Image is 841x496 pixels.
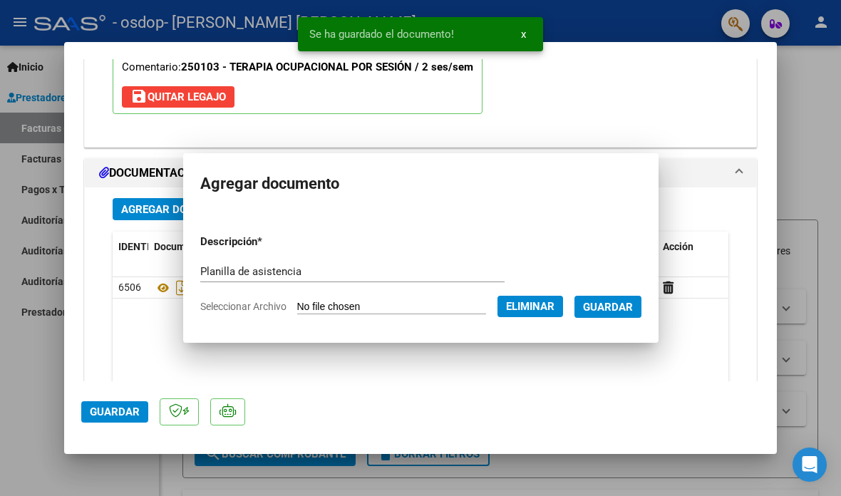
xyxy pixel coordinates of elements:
[583,301,633,314] font: Guardar
[113,232,148,279] datatable-header-cell: IDENTIFICACIÓN
[121,203,237,216] font: Agregar documento
[200,235,257,248] font: Descripción
[200,301,287,312] font: Seleccionar Archivo
[154,282,284,294] span: Planilla De Asistencia
[793,448,827,482] div: Abrir Intercom Messenger
[181,61,473,73] strong: 250103 - TERAPIA OCUPACIONAL POR SESIÓN / 2 ses/sem
[109,166,296,180] font: DOCUMENTACIÓN RESPALDATORIA
[154,241,206,252] font: Documento
[506,300,554,313] font: Eliminar
[85,187,756,480] div: DOCUMENTACIÓN RESPALDATORIA
[81,401,148,423] button: Guardar
[118,241,195,252] font: IDENTIFICACIÓN
[130,88,148,105] mat-icon: save
[200,175,339,192] font: Agregar documento
[497,296,563,317] button: Eliminar
[90,405,140,418] font: Guardar
[574,296,641,319] button: Guardar
[657,232,728,279] datatable-header-cell: Acción
[118,281,141,293] span: 6506
[309,27,454,41] span: Se ha guardado el documento!
[521,28,526,41] span: x
[113,198,246,221] button: Agregar documento
[172,277,191,299] i: Descargar documento
[85,159,756,187] mat-expansion-panel-header: DOCUMENTACIÓN RESPALDATORIA
[663,241,693,252] font: Acción
[148,91,226,103] font: Quitar Legajo
[122,86,234,108] button: Quitar Legajo
[122,61,473,73] span: Comentario:
[148,232,493,279] datatable-header-cell: Documento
